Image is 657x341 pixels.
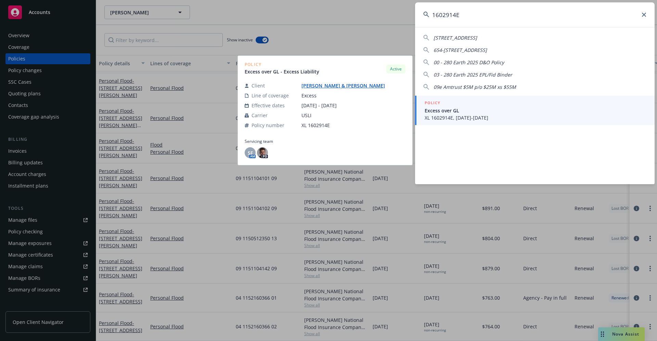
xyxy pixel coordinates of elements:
span: [STREET_ADDRESS] [434,35,477,41]
span: 03 - 280 Earth 2025 EPL/Fid Binder [434,71,512,78]
span: Excess over GL [425,107,646,114]
span: 654-[STREET_ADDRESS] [434,47,487,53]
input: Search... [415,2,655,27]
span: 09e Amtrust $5M p/o $25M xs $55M [434,84,516,90]
h5: POLICY [425,99,440,106]
span: XL 1602914E, [DATE]-[DATE] [425,114,646,121]
a: POLICYExcess over GLXL 1602914E, [DATE]-[DATE] [415,96,655,125]
span: 00 - 280 Earth 2025 D&O Policy [434,59,504,66]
